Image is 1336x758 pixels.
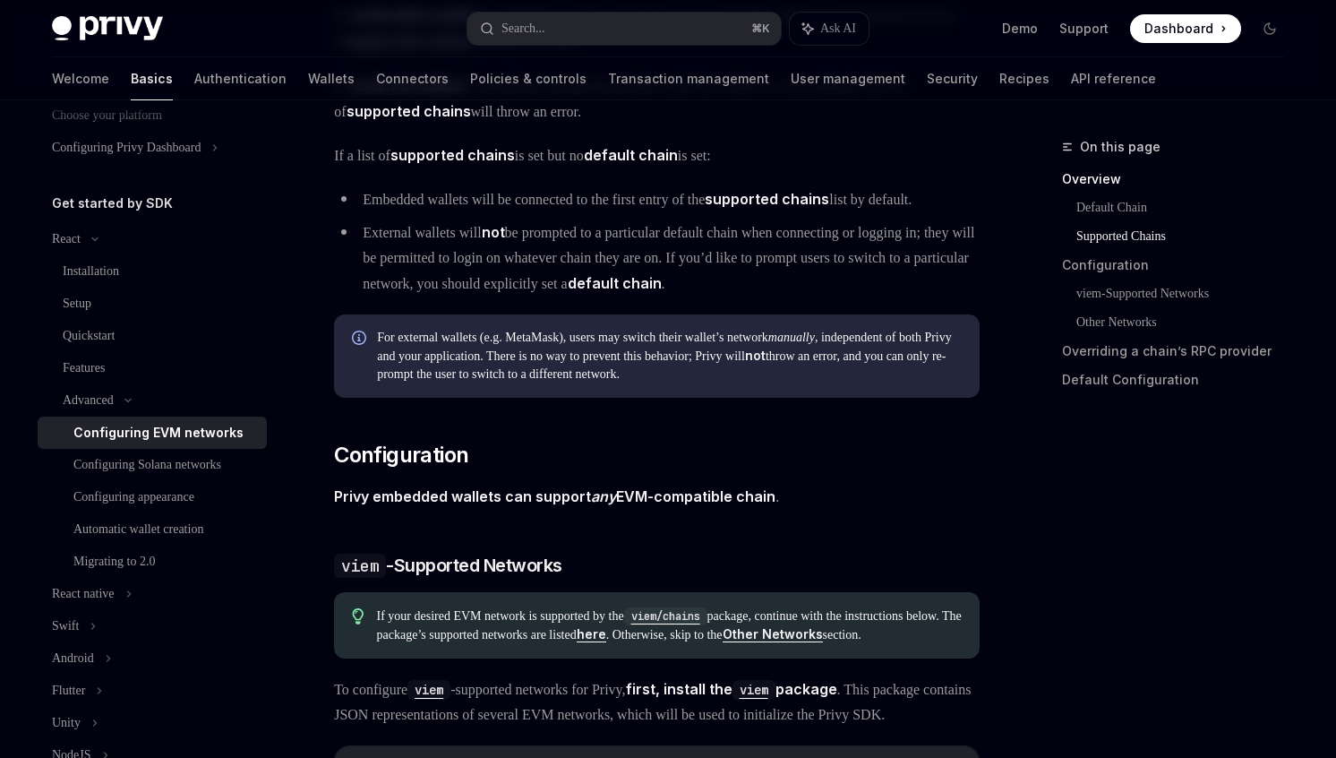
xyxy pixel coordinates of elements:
a: Default Chain [1076,194,1298,222]
a: Dashboard [1130,14,1241,43]
div: Search... [501,18,545,39]
a: viem-Supported Networks [1076,280,1298,308]
h5: Get started by SDK [52,193,173,214]
span: On this page [1080,136,1160,158]
a: Configuring EVM networks [38,417,267,449]
a: Policies & controls [470,57,587,100]
code: viem [732,680,775,700]
strong: not [745,348,766,363]
a: Overview [1062,165,1298,194]
a: Supported Chains [1076,222,1298,251]
a: Installation [38,255,267,288]
div: Automatic wallet creation [73,519,203,540]
a: Basics [131,57,173,100]
div: Configuring appearance [73,487,194,508]
em: any [591,487,616,505]
a: Other Networks [1076,308,1298,337]
a: Features [38,352,267,384]
strong: default chain [584,146,678,164]
strong: supported chains [347,102,471,120]
a: Configuring appearance [38,481,267,513]
a: Support [1059,20,1109,38]
div: Migrating to 2.0 [73,551,155,573]
div: Unity [52,712,81,734]
strong: default chain [568,274,662,292]
span: If a list of is set but no is set: [334,142,980,168]
a: Configuring Solana networks [38,449,267,481]
div: Advanced [63,390,114,411]
a: viem [732,680,775,698]
a: Welcome [52,57,109,100]
svg: Tip [352,608,364,624]
em: manually [768,331,815,344]
code: viem/chains [624,607,707,625]
a: viem/chains [624,607,707,623]
div: Features [63,357,105,379]
a: viem [407,680,450,698]
strong: supported chains [705,190,829,208]
span: To configure -supported networks for Privy, . This package contains JSON representations of sever... [334,676,980,728]
div: Configuring EVM networks [73,422,244,444]
a: Migrating to 2.0 [38,546,267,578]
span: Dashboard [1144,20,1213,38]
a: Recipes [999,57,1049,100]
div: React native [52,583,115,605]
button: Ask AI [790,13,869,45]
a: Connectors [376,57,449,100]
div: Setup [63,293,91,314]
span: If your desired EVM network is supported by the package, continue with the instructions below. Th... [377,607,962,644]
code: viem [407,680,450,700]
a: API reference [1071,57,1156,100]
span: ⌘ K [751,22,770,36]
button: Search...⌘K [467,13,781,45]
span: . [334,484,980,510]
a: Transaction management [608,57,769,100]
strong: Privy embedded wallets can support EVM-compatible chain [334,487,775,505]
a: Overriding a chain’s RPC provider [1062,337,1298,366]
a: Wallets [308,57,355,100]
a: Setup [38,288,267,320]
div: React [52,228,81,250]
div: Swift [52,616,79,637]
a: User management [791,57,905,100]
span: Ask AI [820,20,856,38]
a: Authentication [194,57,287,100]
svg: Info [352,331,370,349]
a: Configuration [1062,251,1298,280]
div: Flutter [52,680,85,702]
div: Installation [63,261,119,282]
a: Other Networks [723,626,823,642]
a: default chain [584,146,678,165]
button: Toggle dark mode [1255,14,1284,43]
code: viem [334,554,386,578]
div: Configuring Solana networks [73,454,221,476]
a: Automatic wallet creation [38,513,267,546]
a: Quickstart [38,320,267,352]
a: here [577,626,606,642]
span: For external wallets (e.g. MetaMask), users may switch their wallet’s network , independent of bo... [377,329,962,383]
li: Embedded wallets will be connected to the first entry of the list by default. [334,186,980,212]
li: External wallets will be prompted to a particular default chain when connecting or logging in; th... [334,220,980,297]
strong: Other Networks [723,626,823,642]
div: Configuring Privy Dashboard [52,137,201,159]
a: Security [927,57,978,100]
strong: not [482,223,505,241]
span: Configuration [334,441,468,469]
div: Quickstart [63,325,115,347]
img: dark logo [52,16,163,41]
strong: supported chains [390,146,515,164]
a: Default Configuration [1062,366,1298,394]
strong: first, install the package [626,680,837,698]
a: Demo [1002,20,1038,38]
span: -Supported Networks [334,553,562,578]
div: Android [52,648,94,669]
